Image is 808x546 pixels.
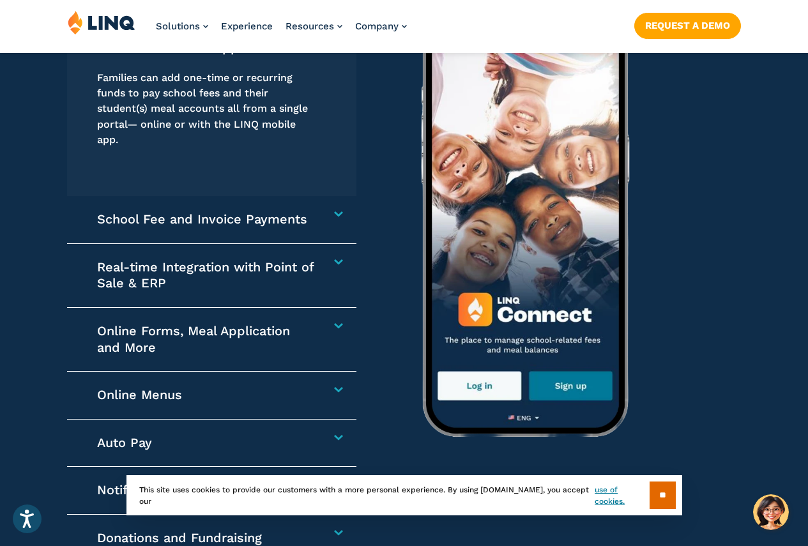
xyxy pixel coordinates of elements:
[595,484,649,507] a: use of cookies.
[156,20,200,32] span: Solutions
[97,435,317,451] h4: Auto Pay
[634,13,741,38] a: Request a Demo
[97,70,317,148] p: Families can add one-time or recurring funds to pay school fees and their student(s) meal account...
[221,20,273,32] a: Experience
[68,10,135,34] img: LINQ | K‑12 Software
[355,20,399,32] span: Company
[97,211,317,228] h4: School Fee and Invoice Payments
[97,259,317,292] h4: Real-time Integration with Point of Sale & ERP
[156,20,208,32] a: Solutions
[286,20,342,32] a: Resources
[355,20,407,32] a: Company
[97,323,317,356] h4: Online Forms, Meal Application and More
[126,475,682,515] div: This site uses cookies to provide our customers with a more personal experience. By using [DOMAIN...
[97,482,317,499] h4: Notifications
[97,387,317,404] h4: Online Menus
[156,10,407,52] nav: Primary Navigation
[286,20,334,32] span: Resources
[634,10,741,38] nav: Button Navigation
[753,494,789,530] button: Hello, have a question? Let’s chat.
